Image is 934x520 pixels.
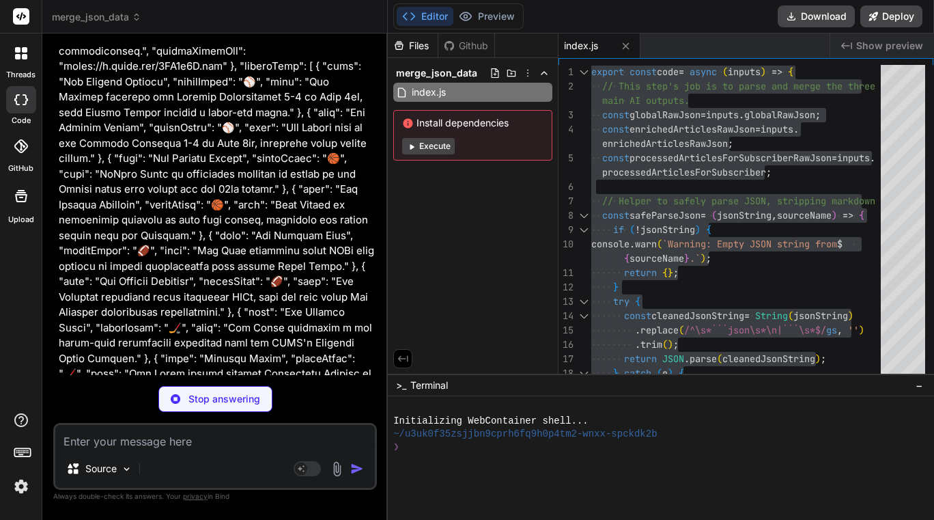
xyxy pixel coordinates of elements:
[575,208,593,223] div: Click to collapse the range.
[564,39,598,53] span: index.js
[558,223,574,237] div: 9
[690,252,700,264] span: .`
[848,310,853,322] span: )
[706,223,711,236] span: {
[575,295,593,309] div: Click to collapse the range.
[662,238,837,250] span: `Warning: Empty JSON string from
[558,194,574,208] div: 7
[558,208,574,223] div: 8
[690,353,717,365] span: parse
[848,324,859,336] span: ''
[640,324,679,336] span: replace
[183,492,208,500] span: privacy
[679,66,684,78] span: =
[728,66,761,78] span: inputs
[722,66,728,78] span: (
[558,237,574,251] div: 10
[913,374,926,396] button: −
[668,367,673,379] span: )
[755,310,788,322] span: String
[613,281,619,293] span: }
[613,367,619,379] span: }
[711,209,717,221] span: (
[744,109,815,121] span: globalRawJson
[635,338,640,351] span: .
[793,123,799,135] span: .
[837,152,870,164] span: inputs
[657,238,662,250] span: (
[843,209,853,221] span: =>
[591,238,629,250] span: console
[629,238,635,250] span: .
[558,79,574,94] div: 2
[679,324,684,336] span: (
[602,94,690,107] span: main AI outputs.
[558,366,574,381] div: 18
[777,209,832,221] span: sourceName
[629,123,755,135] span: enrichedArticlesRawJson
[8,214,34,225] label: Upload
[815,109,821,121] span: ;
[624,266,657,279] span: return
[396,379,406,392] span: >_
[558,180,574,194] div: 6
[728,137,733,150] span: ;
[393,428,657,441] span: ~/u3uk0f35zsjjbn9cprh6fq9h0p4tm2-wnxx-spckdk2b
[706,109,739,121] span: inputs
[662,338,668,351] span: (
[700,209,706,221] span: =
[8,163,33,174] label: GitHub
[837,238,843,250] span: $
[558,295,574,309] div: 13
[635,324,640,336] span: .
[668,266,673,279] span: }
[575,366,593,381] div: Click to collapse the range.
[438,39,494,53] div: Github
[558,309,574,323] div: 14
[722,353,815,365] span: cleanedJsonString
[635,238,657,250] span: warn
[635,223,640,236] span: !
[684,252,690,264] span: }
[558,323,574,338] div: 15
[629,209,700,221] span: safeParseJson
[410,379,448,392] span: Terminal
[657,367,662,379] span: (
[12,115,31,126] label: code
[602,195,875,207] span: // Helper to safely parse JSON, stripping markdown
[717,353,722,365] span: (
[673,266,679,279] span: ;
[575,65,593,79] div: Click to collapse the range.
[602,152,629,164] span: const
[602,109,629,121] span: const
[859,209,864,221] span: {
[52,10,141,24] span: merge_json_data
[629,66,657,78] span: const
[402,116,543,130] span: Install dependencies
[772,66,782,78] span: =>
[635,295,640,307] span: {
[695,223,700,236] span: )
[591,66,624,78] span: export
[657,66,679,78] span: code
[870,152,875,164] span: .
[397,7,453,26] button: Editor
[684,324,826,336] span: /^\s*```json\s*\n|```\s*$/
[832,209,837,221] span: )
[558,352,574,366] div: 17
[53,490,377,503] p: Always double-check its answers. Your in Bind
[673,338,679,351] span: ;
[859,324,864,336] span: )
[393,415,589,428] span: Initializing WebContainer shell...
[788,310,793,322] span: (
[629,252,684,264] span: sourceName
[575,309,593,323] div: Click to collapse the range.
[624,367,651,379] span: catch
[761,66,766,78] span: )
[613,295,629,307] span: try
[10,475,33,498] img: settings
[856,39,923,53] span: Show preview
[668,338,673,351] span: )
[778,5,855,27] button: Download
[188,392,260,406] p: Stop answering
